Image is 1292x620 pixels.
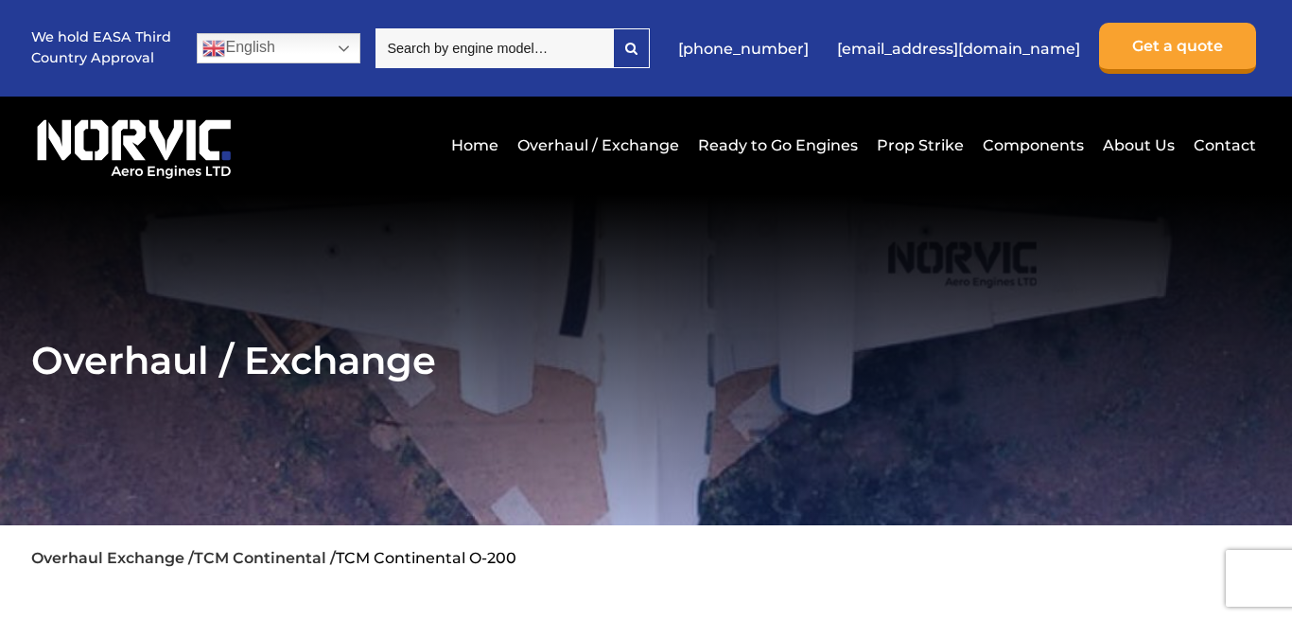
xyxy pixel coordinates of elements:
a: About Us [1098,122,1179,168]
p: We hold EASA Third Country Approval [31,27,173,68]
a: Contact [1189,122,1256,168]
h2: Overhaul / Exchange [31,337,1260,383]
a: English [197,33,360,63]
a: Components [978,122,1089,168]
a: Overhaul / Exchange [513,122,684,168]
li: TCM Continental O-200 [336,549,516,567]
a: Prop Strike [872,122,969,168]
a: Ready to Go Engines [693,122,863,168]
img: en [202,37,225,60]
a: Overhaul Exchange / [31,549,194,567]
a: [EMAIL_ADDRESS][DOMAIN_NAME] [828,26,1090,72]
a: Home [446,122,503,168]
a: Get a quote [1099,23,1256,74]
a: TCM Continental / [194,549,336,567]
input: Search by engine model… [375,28,613,68]
img: Norvic Aero Engines logo [31,111,236,180]
a: [PHONE_NUMBER] [669,26,818,72]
